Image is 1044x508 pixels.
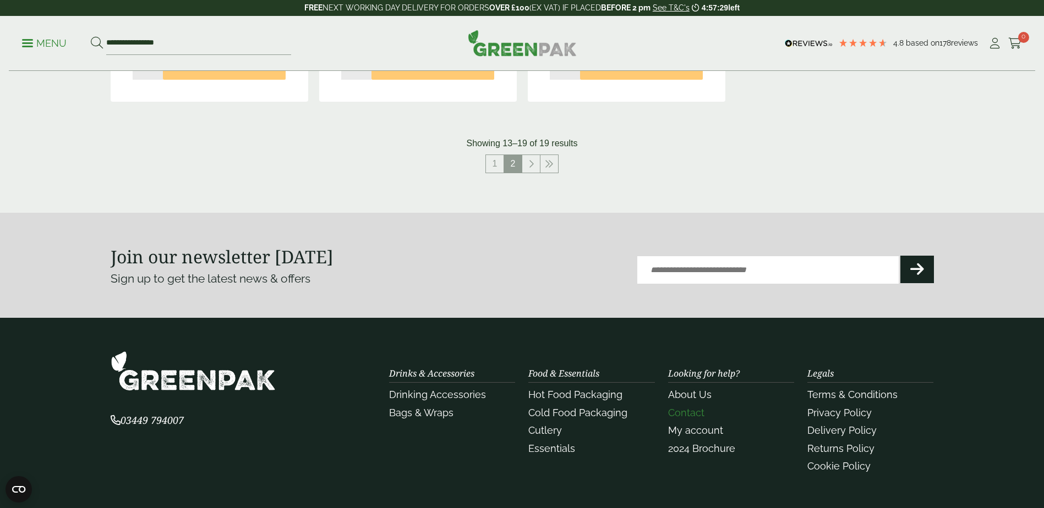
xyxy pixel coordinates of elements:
span: 2 [504,155,522,173]
a: Bags & Wraps [389,407,453,418]
a: Drinking Accessories [389,389,486,400]
a: Cold Food Packaging [528,407,627,418]
span: 178 [939,38,951,47]
p: Menu [22,37,67,50]
img: GreenPak Supplies [111,351,276,391]
img: REVIEWS.io [785,40,833,47]
a: Delivery Policy [807,424,877,436]
button: Open CMP widget [6,476,32,503]
a: See T&C's [653,3,690,12]
span: 03449 794007 [111,413,184,427]
span: 0 [1018,32,1029,43]
a: Terms & Conditions [807,389,898,400]
a: 03449 794007 [111,416,184,426]
a: Contact [668,407,704,418]
a: About Us [668,389,712,400]
a: Cookie Policy [807,460,871,472]
a: Privacy Policy [807,407,872,418]
a: 1 [486,155,504,173]
strong: OVER £100 [489,3,529,12]
strong: FREE [304,3,323,12]
a: Returns Policy [807,443,874,454]
a: Essentials [528,443,575,454]
span: 4:57:29 [702,3,728,12]
span: 4.8 [893,38,906,47]
i: Cart [1008,38,1022,49]
strong: Join our newsletter [DATE] [111,245,334,268]
span: Based on [906,38,939,47]
span: left [728,3,740,12]
p: Sign up to get the latest news & offers [111,270,481,288]
a: Cutlery [528,424,562,436]
a: 0 [1008,35,1022,52]
span: reviews [951,38,978,47]
i: My Account [988,38,1002,49]
a: My account [668,424,723,436]
img: GreenPak Supplies [468,30,577,56]
a: 2024 Brochure [668,443,735,454]
div: 4.78 Stars [838,38,888,48]
a: Hot Food Packaging [528,389,622,400]
a: Menu [22,37,67,48]
strong: BEFORE 2 pm [601,3,651,12]
p: Showing 13–19 of 19 results [467,137,578,150]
